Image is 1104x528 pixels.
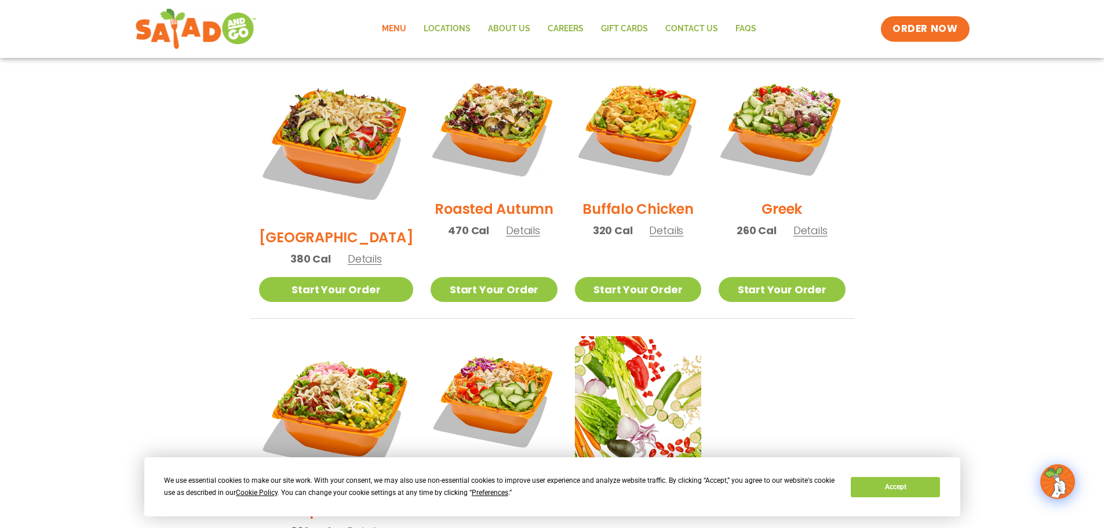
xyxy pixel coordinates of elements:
[575,277,701,302] a: Start Your Order
[582,199,693,219] h2: Buffalo Chicken
[448,223,489,238] span: 470 Cal
[592,16,657,42] a: GIFT CARDS
[472,489,508,497] span: Preferences
[761,199,802,219] h2: Greek
[259,277,414,302] a: Start Your Order
[793,223,828,238] span: Details
[164,475,837,499] div: We use essential cookies to make our site work. With your consent, we may also use non-essential ...
[479,16,539,42] a: About Us
[649,223,683,238] span: Details
[506,223,540,238] span: Details
[236,489,278,497] span: Cookie Policy
[892,22,957,36] span: ORDER NOW
[259,336,414,491] img: Product photo for Jalapeño Ranch Salad
[575,64,701,190] img: Product photo for Buffalo Chicken Salad
[431,336,557,463] img: Product photo for Thai Salad
[290,251,331,267] span: 380 Cal
[575,336,701,463] img: Product photo for Build Your Own
[435,199,553,219] h2: Roasted Autumn
[1041,465,1074,498] img: wpChatIcon
[851,477,940,497] button: Accept
[431,64,557,190] img: Product photo for Roasted Autumn Salad
[144,457,960,516] div: Cookie Consent Prompt
[135,6,257,52] img: new-SAG-logo-768×292
[719,277,845,302] a: Start Your Order
[431,277,557,302] a: Start Your Order
[415,16,479,42] a: Locations
[881,16,969,42] a: ORDER NOW
[539,16,592,42] a: Careers
[259,227,414,247] h2: [GEOGRAPHIC_DATA]
[719,64,845,190] img: Product photo for Greek Salad
[657,16,727,42] a: Contact Us
[259,64,414,219] img: Product photo for BBQ Ranch Salad
[727,16,765,42] a: FAQs
[737,223,777,238] span: 260 Cal
[348,252,382,266] span: Details
[373,16,415,42] a: Menu
[373,16,765,42] nav: Menu
[593,223,633,238] span: 320 Cal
